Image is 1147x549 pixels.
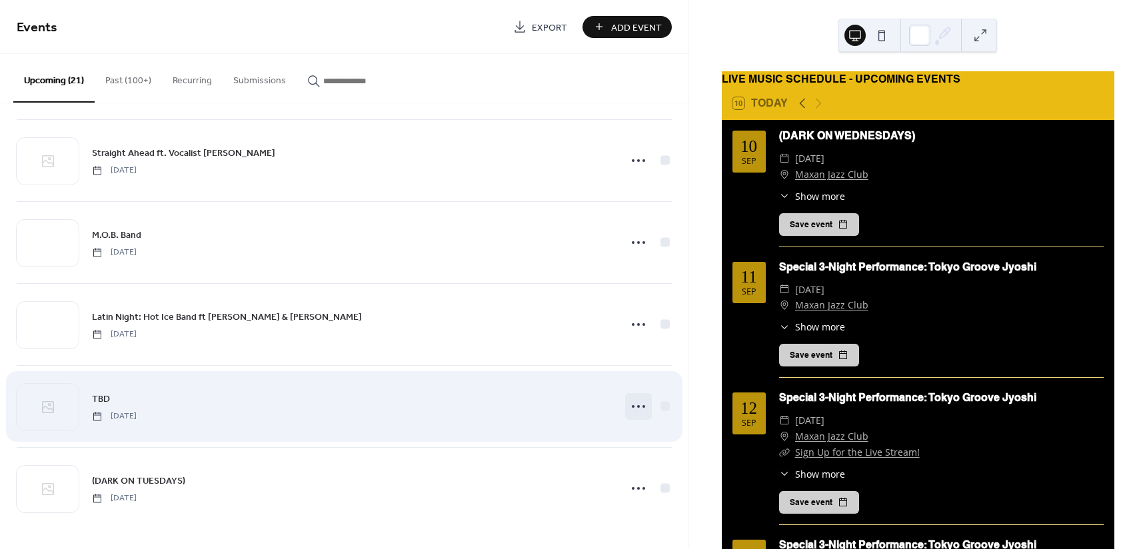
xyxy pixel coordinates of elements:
span: [DATE] [92,492,137,504]
a: Latin Night: Hot Ice Band ft [PERSON_NAME] & [PERSON_NAME] [92,309,362,324]
span: Latin Night: Hot Ice Band ft [PERSON_NAME] & [PERSON_NAME] [92,310,362,324]
a: Straight Ahead ft. Vocalist [PERSON_NAME] [92,145,275,161]
a: (DARK ON TUESDAYS) [92,473,185,488]
button: Save event [779,491,859,514]
button: ​Show more [779,467,845,481]
span: [DATE] [795,412,824,428]
span: [DATE] [92,165,137,177]
div: ​ [779,444,790,460]
button: ​Show more [779,320,845,334]
a: Special 3-Night Performance: Tokyo Groove Jyoshi [779,391,1036,404]
div: Sep [742,288,756,296]
button: Save event [779,213,859,236]
div: LIVE MUSIC SCHEDULE - UPCOMING EVENTS [722,71,1114,87]
button: Upcoming (21) [13,54,95,103]
div: ​ [779,320,790,334]
span: (DARK ON TUESDAYS) [92,474,185,488]
div: 12 [740,400,757,416]
a: Export [503,16,577,38]
div: Sep [742,157,756,166]
div: 11 [741,269,757,285]
a: Sign Up for the Live Stream! [795,446,920,458]
span: [DATE] [92,328,137,340]
span: M.O.B. Band [92,229,141,243]
div: ​ [779,151,790,167]
span: Events [17,15,57,41]
div: ​ [779,428,790,444]
a: TBD [92,391,110,406]
div: 10 [740,138,757,155]
div: ​ [779,467,790,481]
span: [DATE] [795,151,824,167]
span: [DATE] [92,247,137,259]
button: Save event [779,344,859,366]
span: TBD [92,392,110,406]
div: ​ [779,189,790,203]
span: Add Event [611,21,662,35]
button: Add Event [582,16,672,38]
div: ​ [779,297,790,313]
a: Maxan Jazz Club [795,167,868,183]
span: Straight Ahead ft. Vocalist [PERSON_NAME] [92,147,275,161]
button: Past (100+) [95,54,162,101]
div: (DARK ON WEDNESDAYS) [779,128,1104,144]
div: Special 3-Night Performance: Tokyo Groove Jyoshi [779,259,1104,275]
span: Show more [795,189,845,203]
span: Show more [795,320,845,334]
div: ​ [779,282,790,298]
button: Recurring [162,54,223,101]
div: ​ [779,167,790,183]
div: Sep [742,419,756,428]
button: ​Show more [779,189,845,203]
a: M.O.B. Band [92,227,141,243]
span: Export [532,21,567,35]
a: Maxan Jazz Club [795,428,868,444]
span: Show more [795,467,845,481]
span: [DATE] [795,282,824,298]
button: Submissions [223,54,297,101]
div: ​ [779,412,790,428]
a: Maxan Jazz Club [795,297,868,313]
span: [DATE] [92,410,137,422]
